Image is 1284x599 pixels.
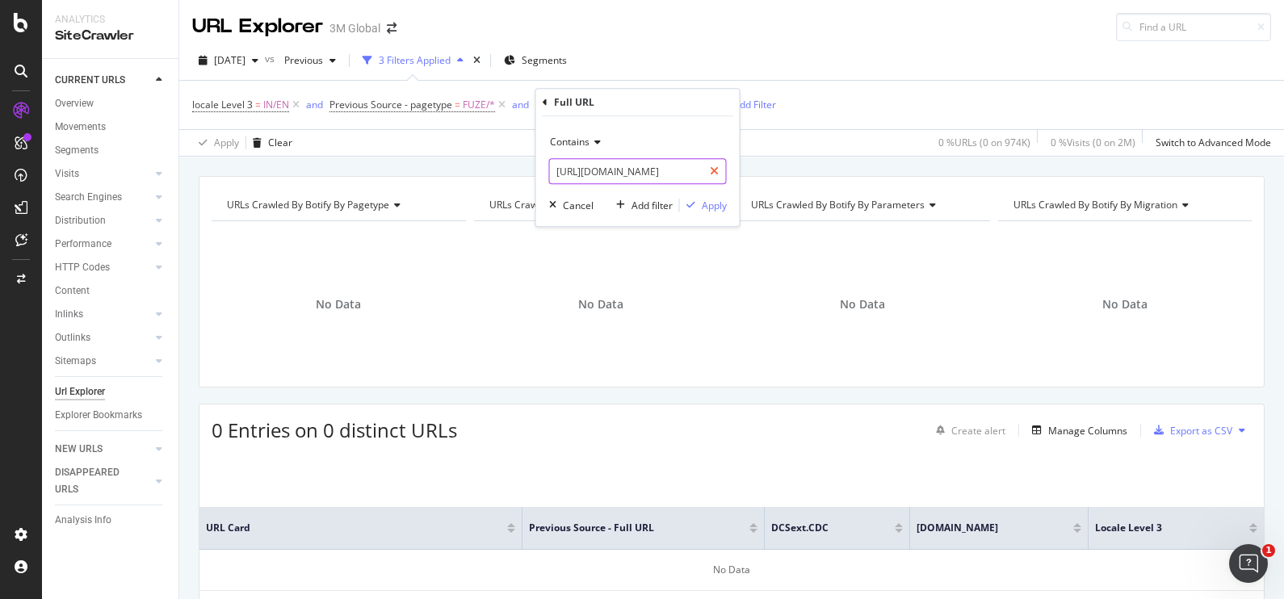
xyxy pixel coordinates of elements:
div: Performance [55,236,111,253]
div: CURRENT URLS [55,72,125,89]
div: Movements [55,119,106,136]
div: Visits [55,165,79,182]
div: Export as CSV [1170,424,1232,438]
h4: URLs Crawled By Botify By pagetype [224,192,451,218]
div: Create alert [951,424,1005,438]
div: Distribution [55,212,106,229]
div: and [512,98,529,111]
div: Analytics [55,13,166,27]
div: URL Explorer [192,13,323,40]
span: URLs Crawled By Botify By migration [1013,198,1177,212]
div: Url Explorer [55,383,105,400]
button: Apply [680,197,727,213]
button: Create alert [929,417,1005,443]
div: Full URL [554,95,594,109]
a: Segments [55,142,167,159]
div: Clear [268,136,292,149]
button: 3 Filters Applied [356,48,470,73]
button: Switch to Advanced Mode [1149,130,1271,156]
button: Cancel [543,197,594,213]
span: Contains [550,135,590,149]
a: Overview [55,95,167,112]
span: [DOMAIN_NAME] [917,521,1049,535]
a: Outlinks [55,329,151,346]
button: and [306,97,323,112]
div: arrow-right-arrow-left [387,23,397,34]
div: NEW URLS [55,441,103,458]
button: Manage Columns [1026,421,1127,440]
span: Previous [278,53,323,67]
span: locale Level 3 [1095,521,1225,535]
span: IN/EN [263,94,289,116]
span: Segments [522,53,567,67]
button: Clear [246,130,292,156]
div: 3M Global [329,20,380,36]
div: 0 % URLs ( 0 on 974K ) [938,136,1030,149]
div: Sitemaps [55,353,96,370]
div: Content [55,283,90,299]
h4: URLs Crawled By Botify By locale [486,192,714,218]
span: vs [265,52,278,65]
a: DISAPPEARED URLS [55,464,151,498]
button: Previous [278,48,342,73]
a: Content [55,283,167,299]
iframe: Intercom live chat [1229,544,1268,583]
div: Inlinks [55,306,83,323]
span: locale Level 3 [192,98,253,111]
span: No Data [840,296,885,312]
span: FUZE/* [463,94,495,116]
button: Add Filter [711,95,776,115]
a: Analysis Info [55,512,167,529]
h4: URLs Crawled By Botify By parameters [748,192,976,218]
span: 0 Entries on 0 distinct URLs [212,417,457,443]
span: Previous Source - Full URL [529,521,725,535]
div: Search Engines [55,189,122,206]
div: Analysis Info [55,512,111,529]
a: CURRENT URLS [55,72,151,89]
div: Switch to Advanced Mode [1156,136,1271,149]
div: Apply [702,199,727,212]
span: URLs Crawled By Botify By parameters [751,198,925,212]
button: and [512,97,529,112]
div: Apply [214,136,239,149]
a: Distribution [55,212,151,229]
button: [DATE] [192,48,265,73]
span: 1 [1262,544,1275,557]
input: Find a URL [1116,13,1271,41]
div: Manage Columns [1048,424,1127,438]
div: HTTP Codes [55,259,110,276]
a: Sitemaps [55,353,151,370]
a: HTTP Codes [55,259,151,276]
span: URL Card [206,521,503,535]
span: 2025 Sep. 28th [214,53,245,67]
div: Add filter [632,199,673,212]
button: Apply [192,130,239,156]
div: DISAPPEARED URLS [55,464,136,498]
a: Search Engines [55,189,151,206]
a: Url Explorer [55,383,167,400]
a: Inlinks [55,306,151,323]
button: Add filter [610,197,673,213]
h4: URLs Crawled By Botify By migration [1010,192,1238,218]
span: Previous Source - pagetype [329,98,452,111]
div: Overview [55,95,94,112]
span: No Data [578,296,623,312]
div: Add Filter [733,98,776,111]
div: No Data [199,550,1264,591]
div: and [306,98,323,111]
div: Cancel [563,199,594,212]
div: times [470,52,484,69]
span: No Data [1102,296,1148,312]
span: = [455,98,460,111]
a: NEW URLS [55,441,151,458]
span: URLs Crawled By Botify By locale [489,198,639,212]
span: DCSext.CDC [771,521,871,535]
div: 3 Filters Applied [379,53,451,67]
div: SiteCrawler [55,27,166,45]
span: No Data [316,296,361,312]
a: Movements [55,119,167,136]
a: Performance [55,236,151,253]
button: Segments [497,48,573,73]
div: Outlinks [55,329,90,346]
a: Visits [55,165,151,182]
